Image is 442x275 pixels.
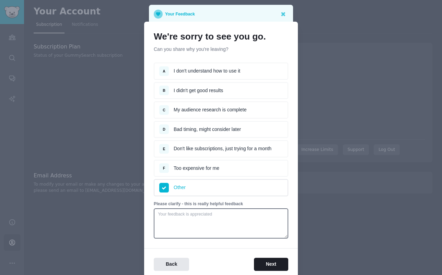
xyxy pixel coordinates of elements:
p: Please clarify - this is really helpful feedback [154,201,288,207]
span: D [163,127,165,131]
span: C [163,108,165,112]
button: Next [254,258,288,271]
span: A [163,69,165,73]
button: Back [154,258,189,271]
span: E [163,147,165,151]
p: Your Feedback [165,10,195,19]
span: B [163,88,165,92]
span: F [163,166,165,170]
p: Can you share why you're leaving? [154,46,288,53]
h1: We're sorry to see you go. [154,31,288,42]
